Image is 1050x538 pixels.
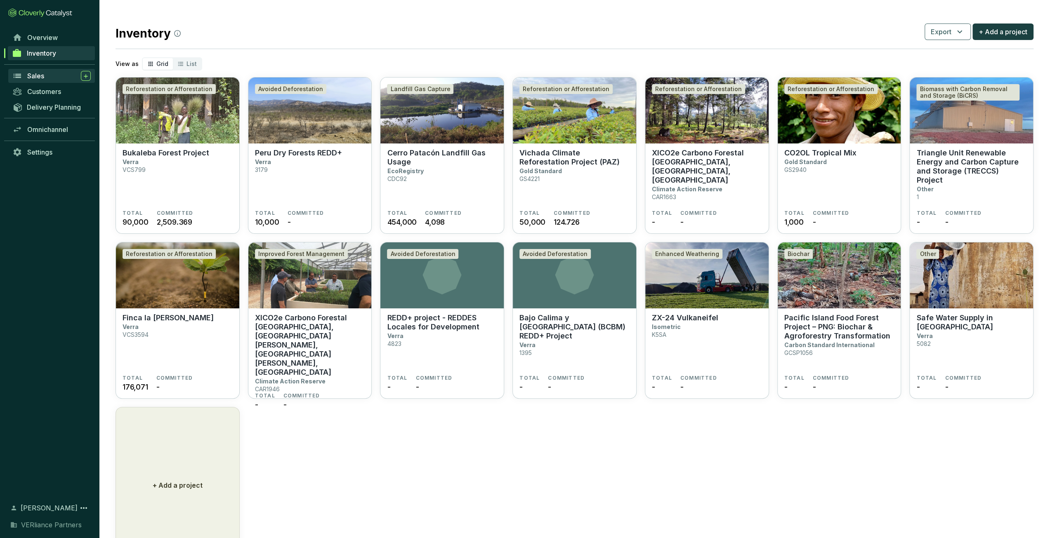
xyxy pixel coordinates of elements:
[519,313,630,341] p: Bajo Calima y [GEOGRAPHIC_DATA] (BCBM) REDD+ Project
[916,148,1026,185] p: Triangle Unit Renewable Energy and Carbon Capture and Storage (TRECCS) Project
[248,242,372,399] a: XICO2e Carbono Forestal Ejido Noh Bec, Municipio de Felipe Carrillo Puerto, Estado de Quintana Ro...
[909,242,1033,399] a: Safe Water Supply in ZambiaOtherSafe Water Supply in [GEOGRAPHIC_DATA]Verra5082TOTAL-COMMITTED-
[813,216,816,228] span: -
[425,216,445,228] span: 4,098
[784,313,894,341] p: Pacific Island Food Forest Project – PNG: Biochar & Agroforestry Transformation
[813,375,849,381] span: COMMITTED
[777,77,901,234] a: CO2OL Tropical MixReforestation or AfforestationCO2OL Tropical MixGold StandardGS2940TOTAL1,000CO...
[784,210,805,216] span: TOTAL
[387,340,401,347] p: 4823
[784,158,827,165] p: Gold Standard
[387,84,453,94] div: Landfill Gas Capture
[27,72,44,80] span: Sales
[519,210,540,216] span: TOTAL
[916,249,939,259] div: Other
[916,210,937,216] span: TOTAL
[645,77,769,234] a: XICO2e Carbono Forestal Ejido Pueblo Nuevo, Durango, MéxicoReforestation or AfforestationXICO2e C...
[925,23,971,40] button: Export
[916,340,930,347] p: 5082
[8,69,95,83] a: Sales
[784,375,805,381] span: TOTAL
[652,193,676,200] p: CAR1663
[255,392,275,399] span: TOTAL
[156,375,193,381] span: COMMITTED
[123,166,146,173] p: VCS799
[387,332,403,339] p: Verra
[387,313,497,331] p: REDD+ project - REDDES Locales for Development
[554,216,580,228] span: 124.726
[255,158,271,165] p: Verra
[123,216,149,228] span: 90,000
[813,381,816,392] span: -
[512,77,637,234] a: Vichada Climate Reforestation Project (PAZ)Reforestation or AfforestationVichada Climate Reforest...
[519,175,540,182] p: GS4221
[652,216,655,228] span: -
[652,375,672,381] span: TOTAL
[652,381,655,392] span: -
[255,249,348,259] div: Improved Forest Management
[255,385,280,392] p: CAR1946
[916,186,933,193] p: Other
[123,84,216,94] div: Reforestation or Afforestation
[652,186,722,193] p: Climate Action Reserve
[813,210,849,216] span: COMMITTED
[519,249,591,259] div: Avoided Deforestation
[123,148,209,157] p: Bukaleba Forest Project
[784,84,878,94] div: Reforestation or Afforestation
[248,77,372,234] a: Peru Dry Forests REDD+Avoided DeforestationPeru Dry Forests REDD+Verra3179TOTAL10,000COMMITTED-
[283,399,287,410] span: -
[123,249,216,259] div: Reforestation or Afforestation
[248,242,372,308] img: XICO2e Carbono Forestal Ejido Noh Bec, Municipio de Felipe Carrillo Puerto, Estado de Quintana Ro...
[8,31,95,45] a: Overview
[680,216,684,228] span: -
[945,375,982,381] span: COMMITTED
[387,216,417,228] span: 454,000
[156,60,168,67] span: Grid
[255,313,365,377] p: XICO2e Carbono Forestal [GEOGRAPHIC_DATA], [GEOGRAPHIC_DATA][PERSON_NAME], [GEOGRAPHIC_DATA][PERS...
[255,84,326,94] div: Avoided Deforestation
[645,78,769,143] img: XICO2e Carbono Forestal Ejido Pueblo Nuevo, Durango, México
[778,242,901,308] img: Pacific Island Food Forest Project – PNG: Biochar & Agroforestry Transformation
[652,313,718,322] p: ZX-24 Vulkaneifel
[288,210,324,216] span: COMMITTED
[519,381,523,392] span: -
[519,216,545,228] span: 50,000
[910,242,1033,308] img: Safe Water Supply in Zambia
[8,85,95,99] a: Customers
[142,57,202,70] div: segmented control
[387,249,458,259] div: Avoided Deforestation
[784,341,875,348] p: Carbon Standard International
[27,49,56,57] span: Inventory
[186,60,197,67] span: List
[916,381,920,392] span: -
[123,375,143,381] span: TOTAL
[979,27,1027,37] span: + Add a project
[387,375,407,381] span: TOTAL
[916,193,918,200] p: 1
[415,375,452,381] span: COMMITTED
[778,78,901,143] img: CO2OL Tropical Mix
[777,242,901,399] a: Pacific Island Food Forest Project – PNG: Biochar & Agroforestry TransformationBiocharPacific Isl...
[288,216,291,228] span: -
[116,60,139,68] p: View as
[931,27,951,37] span: Export
[27,148,52,156] span: Settings
[652,331,666,338] p: K5SA
[415,381,419,392] span: -
[784,349,813,356] p: GCSP1056
[945,216,948,228] span: -
[116,242,239,308] img: Finca la Paz II
[916,313,1026,331] p: Safe Water Supply in [GEOGRAPHIC_DATA]
[255,378,326,385] p: Climate Action Reserve
[784,381,788,392] span: -
[519,349,532,356] p: 1395
[248,78,372,143] img: Peru Dry Forests REDD+
[784,148,857,157] p: CO2OL Tropical Mix
[8,46,95,60] a: Inventory
[123,381,148,392] span: 176,071
[652,210,672,216] span: TOTAL
[380,242,504,399] a: Avoided DeforestationREDD+ project - REDDES Locales for DevelopmentVerra4823TOTAL-COMMITTED-
[255,210,275,216] span: TOTAL
[784,216,804,228] span: 1,000
[116,25,181,42] h2: Inventory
